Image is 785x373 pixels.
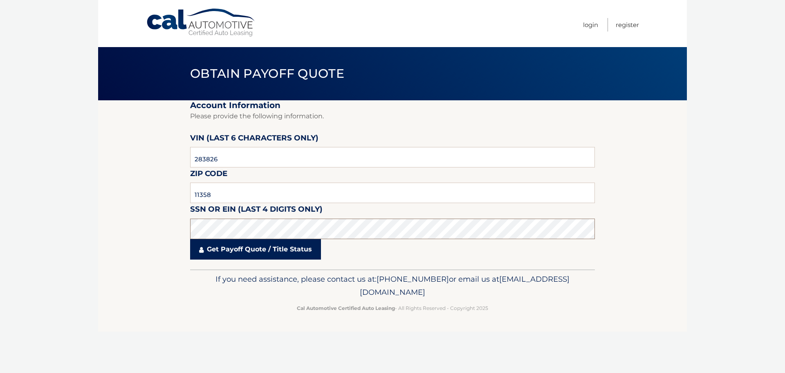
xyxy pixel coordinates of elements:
[190,132,318,147] label: VIN (last 6 characters only)
[190,111,595,122] p: Please provide the following information.
[190,66,344,81] span: Obtain Payoff Quote
[297,305,395,311] strong: Cal Automotive Certified Auto Leasing
[190,167,227,183] label: Zip Code
[190,100,595,111] h2: Account Information
[195,304,590,312] p: - All Rights Reserved - Copyright 2025
[195,273,590,299] p: If you need assistance, please contact us at: or email us at
[190,239,321,260] a: Get Payoff Quote / Title Status
[583,18,598,32] a: Login
[146,8,256,37] a: Cal Automotive
[377,274,449,284] span: [PHONE_NUMBER]
[616,18,639,32] a: Register
[190,203,323,218] label: SSN or EIN (last 4 digits only)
